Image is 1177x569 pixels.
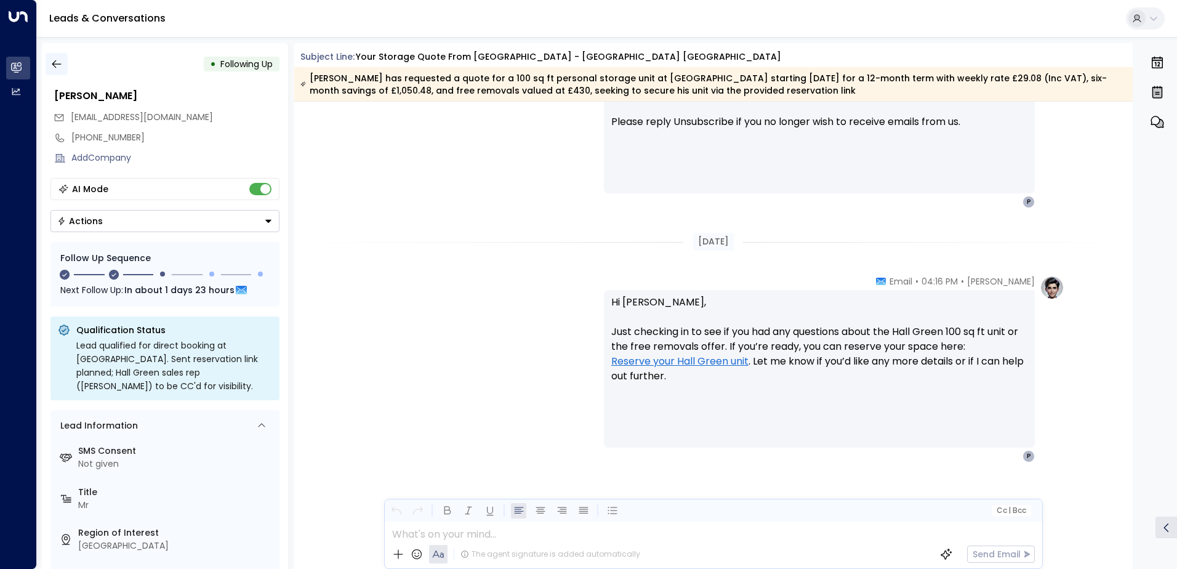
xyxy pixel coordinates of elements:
[78,486,275,499] label: Title
[60,252,270,265] div: Follow Up Sequence
[72,183,108,195] div: AI Mode
[78,445,275,458] label: SMS Consent
[611,354,749,369] a: Reserve your Hall Green unit
[410,503,425,519] button: Redo
[60,283,270,297] div: Next Follow Up:
[300,72,1126,97] div: [PERSON_NAME] has requested a quote for a 100 sq ft personal storage unit at [GEOGRAPHIC_DATA] st...
[78,458,275,470] div: Not given
[76,339,272,393] div: Lead qualified for direct booking at [GEOGRAPHIC_DATA]. Sent reservation link planned; Hall Green...
[356,50,781,63] div: Your storage quote from [GEOGRAPHIC_DATA] - [GEOGRAPHIC_DATA] [GEOGRAPHIC_DATA]
[991,505,1030,517] button: Cc|Bcc
[220,58,273,70] span: Following Up
[1022,450,1035,462] div: P
[460,549,640,560] div: The agent signature is added automatically
[50,210,279,232] div: Button group with a nested menu
[49,11,166,25] a: Leads & Conversations
[54,89,279,103] div: [PERSON_NAME]
[76,324,272,336] p: Qualification Status
[78,539,275,552] div: [GEOGRAPHIC_DATA]
[57,216,103,227] div: Actions
[1022,196,1035,208] div: P
[71,151,279,164] div: AddCompany
[915,275,918,288] span: •
[1040,275,1064,300] img: profile-logo.png
[1008,506,1011,515] span: |
[300,50,355,63] span: Subject Line:
[124,283,235,297] span: In about 1 days 23 hours
[611,295,1027,398] p: Hi [PERSON_NAME], Just checking in to see if you had any questions about the Hall Green 100 sq ft...
[922,275,958,288] span: 04:16 PM
[388,503,404,519] button: Undo
[78,499,275,512] div: Mr
[71,111,213,124] span: philsargent@msn.com
[996,506,1026,515] span: Cc Bcc
[71,111,213,123] span: [EMAIL_ADDRESS][DOMAIN_NAME]
[78,527,275,539] label: Region of Interest
[967,275,1035,288] span: [PERSON_NAME]
[56,419,138,432] div: Lead Information
[50,210,279,232] button: Actions
[961,275,964,288] span: •
[210,53,216,75] div: •
[71,131,279,144] div: [PHONE_NUMBER]
[890,275,912,288] span: Email
[693,233,734,251] div: [DATE]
